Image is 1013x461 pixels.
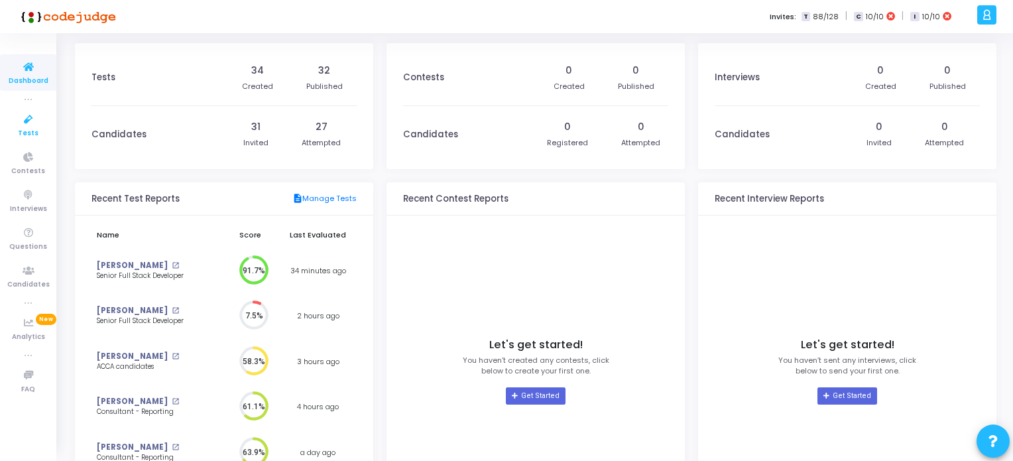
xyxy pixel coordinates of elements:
div: Published [306,81,343,92]
a: [PERSON_NAME] [97,305,168,316]
span: C [854,12,863,22]
span: | [845,9,847,23]
h3: Candidates [715,129,770,140]
span: | [902,9,904,23]
h3: Recent Test Reports [91,194,180,204]
div: Created [865,81,896,92]
div: 0 [632,64,639,78]
span: 10/10 [922,11,940,23]
td: 2 hours ago [279,293,357,339]
mat-icon: open_in_new [172,444,179,451]
span: 10/10 [866,11,884,23]
div: 0 [638,120,644,134]
div: Created [554,81,585,92]
h3: Tests [91,72,115,83]
div: Attempted [621,137,660,149]
div: Registered [547,137,588,149]
a: [PERSON_NAME] [97,442,168,453]
span: FAQ [21,384,35,395]
img: logo [17,3,116,30]
div: 0 [876,120,882,134]
div: 34 [251,64,264,78]
div: Senior Full Stack Developer [97,316,200,326]
div: 0 [944,64,951,78]
a: Get Started [817,387,876,405]
div: Consultant - Reporting [97,407,200,417]
span: T [802,12,810,22]
span: Dashboard [9,76,48,87]
a: [PERSON_NAME] [97,260,168,271]
span: 88/128 [813,11,839,23]
label: Invites: [770,11,796,23]
div: Attempted [302,137,341,149]
mat-icon: open_in_new [172,398,179,405]
a: [PERSON_NAME] [97,351,168,362]
span: Analytics [12,332,45,343]
span: Interviews [10,204,47,215]
div: Senior Full Stack Developer [97,271,200,281]
span: Candidates [7,279,50,291]
h3: Candidates [91,129,147,140]
mat-icon: open_in_new [172,353,179,360]
h3: Interviews [715,72,760,83]
mat-icon: open_in_new [172,307,179,314]
div: 27 [316,120,328,134]
span: I [910,12,919,22]
h3: Contests [403,72,444,83]
h4: Let's get started! [489,338,583,352]
div: Invited [243,137,268,149]
span: Questions [9,241,47,253]
a: Get Started [506,387,565,405]
div: ACCA candidates [97,362,200,372]
td: 34 minutes ago [279,248,357,294]
h3: Candidates [403,129,458,140]
th: Name [91,222,221,248]
td: 4 hours ago [279,384,357,430]
p: You haven’t sent any interviews, click below to send your first one. [778,355,916,377]
div: Invited [866,137,892,149]
div: 0 [941,120,948,134]
th: Score [221,222,279,248]
mat-icon: description [292,193,302,205]
h3: Recent Contest Reports [403,194,508,204]
th: Last Evaluated [279,222,357,248]
h4: Let's get started! [801,338,894,352]
div: 31 [251,120,261,134]
div: Published [618,81,654,92]
div: Published [929,81,966,92]
td: 3 hours ago [279,339,357,385]
span: Contests [11,166,45,177]
div: 0 [564,120,571,134]
div: Created [242,81,273,92]
div: 0 [566,64,572,78]
p: You haven’t created any contests, click below to create your first one. [463,355,609,377]
a: [PERSON_NAME] [97,396,168,407]
h3: Recent Interview Reports [715,194,824,204]
span: New [36,314,56,325]
div: 32 [318,64,330,78]
mat-icon: open_in_new [172,262,179,269]
span: Tests [18,128,38,139]
div: 0 [877,64,884,78]
div: Attempted [925,137,964,149]
a: Manage Tests [292,193,357,205]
